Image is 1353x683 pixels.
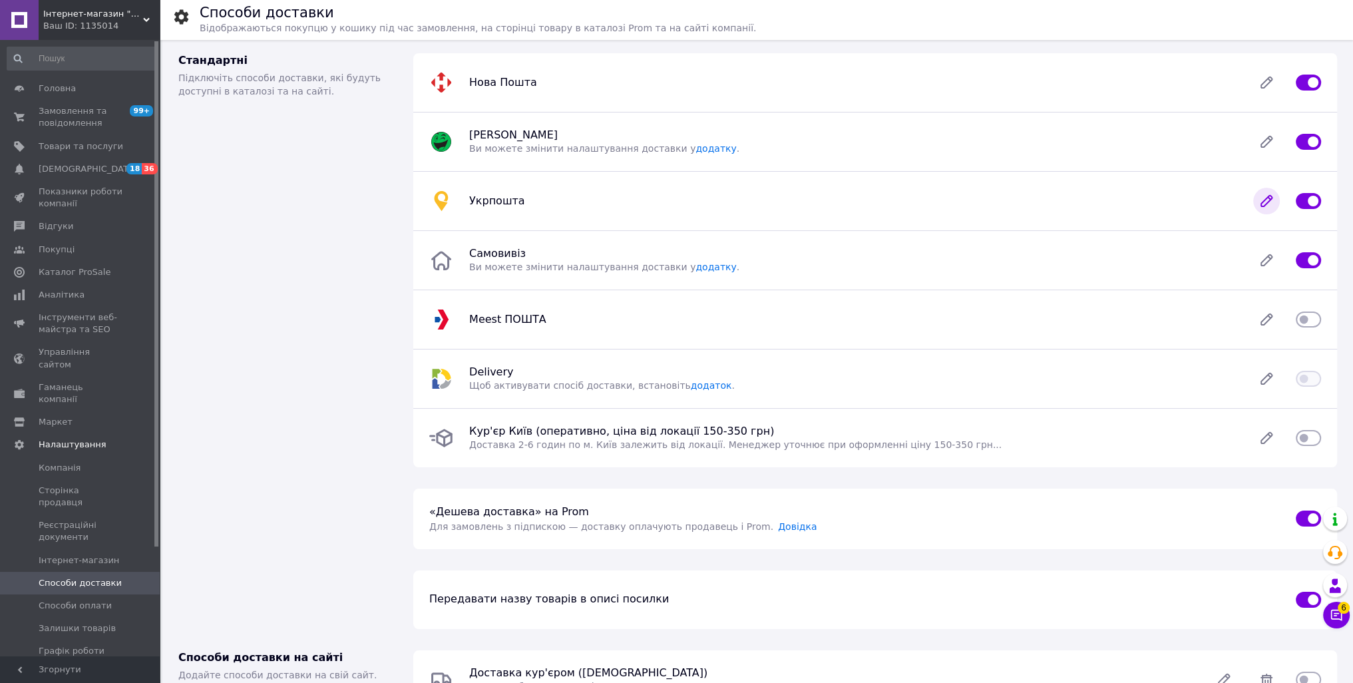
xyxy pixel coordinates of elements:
[39,600,112,612] span: Способи оплати
[7,47,157,71] input: Пошук
[39,163,137,175] span: [DEMOGRAPHIC_DATA]
[39,140,123,152] span: Товари та послуги
[469,247,526,260] span: Самовивіз
[200,5,334,21] h1: Способи доставки
[178,670,377,680] span: Додайте способи доставки на свій сайт.
[39,346,123,370] span: Управління сайтом
[39,439,106,451] span: Налаштування
[469,128,558,141] span: [PERSON_NAME]
[469,365,513,378] span: Delivery
[39,577,122,589] span: Способи доставки
[39,485,123,509] span: Сторінка продавця
[142,163,157,174] span: 36
[178,73,381,97] span: Підключіть способи доставки, які будуть доступні в каталозі та на сайті.
[469,76,537,89] span: Нова Пошта
[39,105,123,129] span: Замовлення та повідомлення
[469,313,546,326] span: Meest ПОШТА
[178,54,248,67] span: Стандартні
[39,312,123,336] span: Інструменти веб-майстра та SEO
[39,244,75,256] span: Покупці
[1338,598,1350,610] span: 6
[200,23,756,33] span: Відображаються покупцю у кошику під час замовлення, на сторінці товару в каталозі Prom та на сайт...
[39,289,85,301] span: Аналітика
[695,262,736,272] a: додатку
[691,380,732,391] a: додаток
[39,83,76,95] span: Головна
[695,143,736,154] a: додатку
[429,505,589,518] span: «Дешева доставка» на Prom
[39,645,104,657] span: Графік роботи
[429,521,773,532] span: Для замовлень з підпискою — доставку оплачують продавець і Prom .
[130,105,153,116] span: 99+
[469,262,739,272] span: Ви можете змінити налаштування доставки у .
[469,380,735,391] span: Щоб активувати спосіб доставки, встановіть .
[39,220,73,232] span: Відгуки
[39,519,123,543] span: Реєстраційні документи
[39,381,123,405] span: Гаманець компанії
[39,266,110,278] span: Каталог ProSale
[39,416,73,428] span: Маркет
[469,439,1002,450] span: Доставка 2-6 годин по м. Київ залежить від локації. Менеджер уточнює при оформленні ціну 150-350 ...
[43,8,143,20] span: Інтернет-магазин "ПротеїнiнКиїв"
[469,143,739,154] span: Ви можете змінити налаштування доставки у .
[39,462,81,474] span: Компанія
[778,521,817,532] a: Довідка
[126,163,142,174] span: 18
[178,651,343,664] span: Способи доставки на сайті
[429,592,669,605] span: Передавати назву товарів в описі посилки
[469,666,707,679] span: Доставка кур'єром ([DEMOGRAPHIC_DATA])
[1323,602,1350,628] button: Чат з покупцем6
[39,622,116,634] span: Залишки товарів
[43,20,160,32] div: Ваш ID: 1135014
[469,425,774,437] span: Кур'єр Київ (оперативно, ціна від локації 150-350 грн)
[39,186,123,210] span: Показники роботи компанії
[469,194,525,207] span: Укрпошта
[39,555,119,567] span: Інтернет-магазин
